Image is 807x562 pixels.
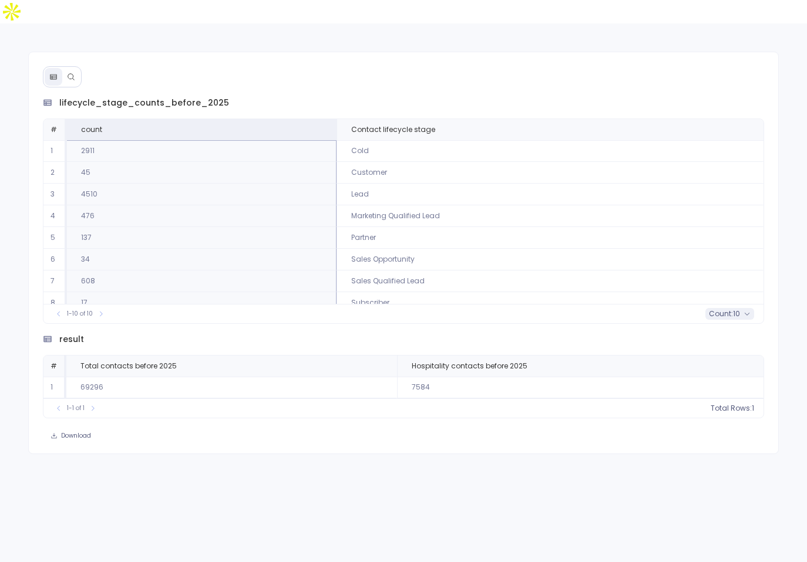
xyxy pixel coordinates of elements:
span: 10 [733,309,740,319]
td: 4 [43,205,67,227]
span: 1-1 of 1 [67,404,85,413]
td: 7 [43,270,67,292]
button: count:10 [705,308,754,320]
span: 1 [752,404,754,413]
td: 2 [43,162,67,184]
td: 8 [43,292,67,314]
span: Download [61,432,91,440]
td: 69296 [66,377,397,398]
span: Total contacts before 2025 [80,361,177,371]
td: 137 [67,227,337,249]
span: count [81,125,102,134]
td: 476 [67,205,337,227]
td: 1 [43,377,66,398]
span: # [51,124,57,134]
span: # [51,361,57,371]
td: Sales Qualified Lead [337,270,764,292]
td: 45 [67,162,337,184]
td: 608 [67,270,337,292]
span: 1-10 of 10 [67,309,93,319]
td: 17 [67,292,337,314]
button: Download [43,428,99,444]
span: Hospitality contacts before 2025 [412,361,527,371]
span: lifecycle_stage_counts_before_2025 [59,97,229,109]
td: 1 [43,140,67,162]
td: Cold [337,140,764,162]
span: Contact lifecycle stage [351,125,435,134]
td: 3 [43,184,67,205]
span: count : [709,309,733,319]
td: 6 [43,249,67,270]
td: 34 [67,249,337,270]
span: result [59,333,84,346]
td: 7584 [397,377,764,398]
td: Lead [337,184,764,205]
td: 2911 [67,140,337,162]
span: Total Rows: [711,404,752,413]
td: Partner [337,227,764,249]
td: Marketing Qualified Lead [337,205,764,227]
td: Sales Opportunity [337,249,764,270]
td: Customer [337,162,764,184]
td: 5 [43,227,67,249]
td: 4510 [67,184,337,205]
td: Subscriber [337,292,764,314]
